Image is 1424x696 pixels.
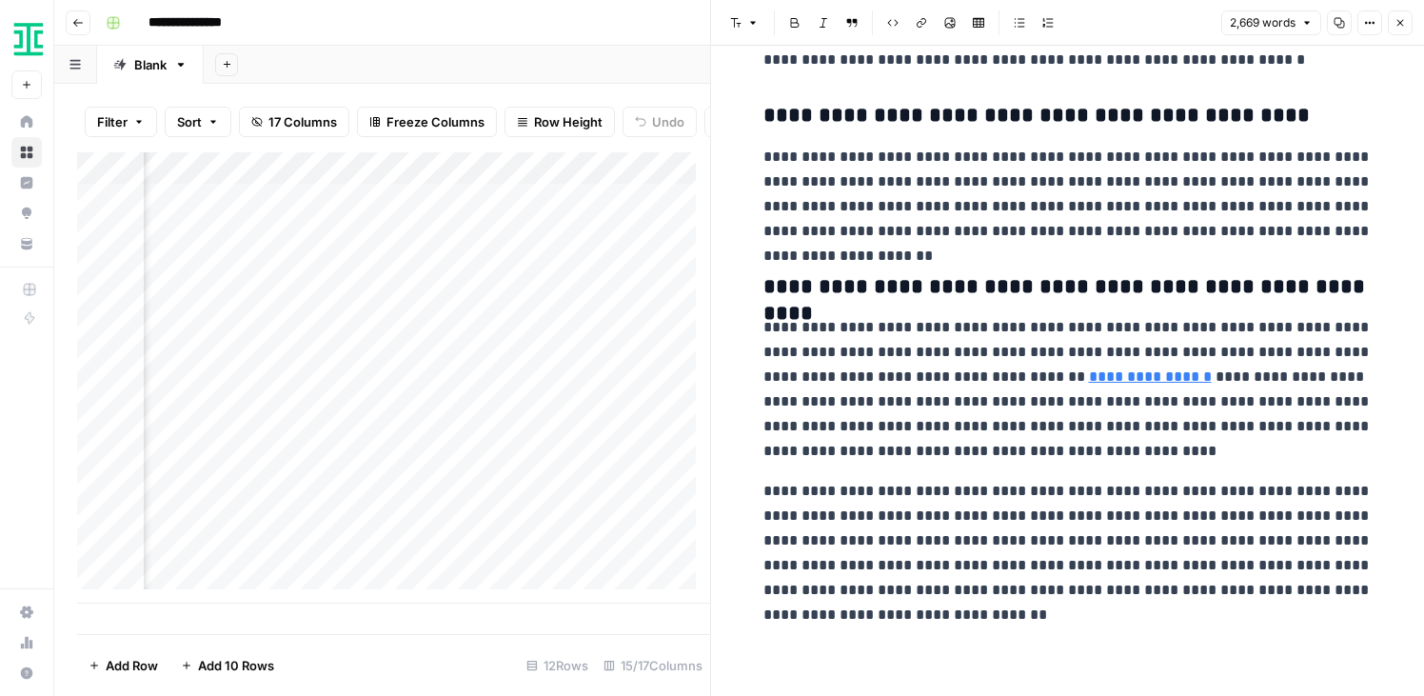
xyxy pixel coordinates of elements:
[11,22,46,56] img: Ironclad Logo
[169,650,286,681] button: Add 10 Rows
[623,107,697,137] button: Undo
[11,198,42,229] a: Opportunities
[134,55,167,74] div: Blank
[165,107,231,137] button: Sort
[11,627,42,658] a: Usage
[357,107,497,137] button: Freeze Columns
[97,46,204,84] a: Blank
[177,112,202,131] span: Sort
[11,107,42,137] a: Home
[11,229,42,259] a: Your Data
[652,112,684,131] span: Undo
[519,650,596,681] div: 12 Rows
[1230,14,1295,31] span: 2,669 words
[198,656,274,675] span: Add 10 Rows
[504,107,615,137] button: Row Height
[1221,10,1321,35] button: 2,669 words
[386,112,485,131] span: Freeze Columns
[534,112,603,131] span: Row Height
[239,107,349,137] button: 17 Columns
[11,15,42,63] button: Workspace: Ironclad
[11,658,42,688] button: Help + Support
[97,112,128,131] span: Filter
[77,650,169,681] button: Add Row
[106,656,158,675] span: Add Row
[11,137,42,168] a: Browse
[11,168,42,198] a: Insights
[11,597,42,627] a: Settings
[268,112,337,131] span: 17 Columns
[85,107,157,137] button: Filter
[596,650,710,681] div: 15/17 Columns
